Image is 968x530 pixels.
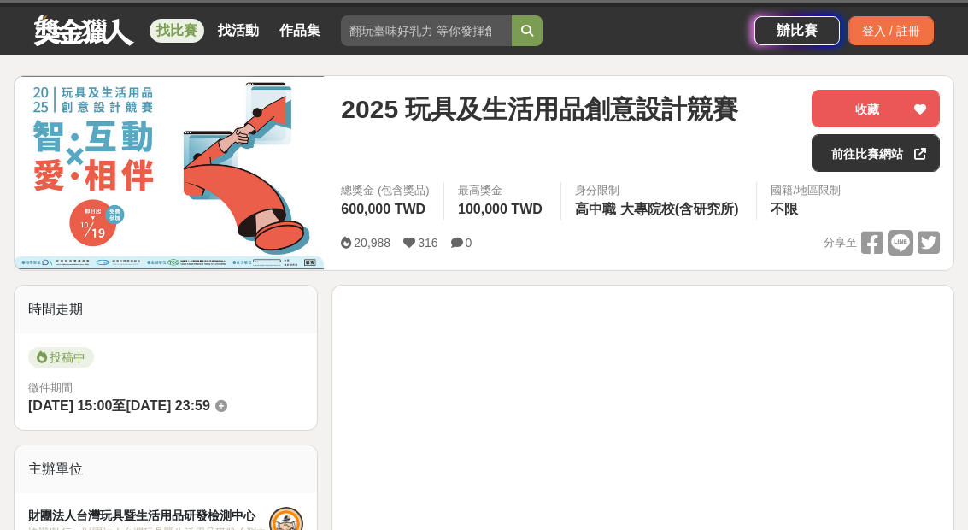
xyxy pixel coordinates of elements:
[112,398,126,413] span: 至
[211,19,266,43] a: 找活動
[15,286,317,333] div: 時間走期
[812,134,940,172] a: 前往比賽網站
[458,182,547,199] span: 最高獎金
[15,77,324,268] img: Cover Image
[754,16,840,45] a: 辦比賽
[273,19,327,43] a: 作品集
[15,445,317,493] div: 主辦單位
[28,381,73,394] span: 徵件期間
[341,90,738,128] span: 2025 玩具及生活用品創意設計競賽
[354,236,390,250] span: 20,988
[341,202,425,216] span: 600,000 TWD
[848,16,934,45] div: 登入 / 註冊
[812,90,940,127] button: 收藏
[458,202,543,216] span: 100,000 TWD
[150,19,204,43] a: 找比賽
[341,15,512,46] input: 翻玩臺味好乳力 等你發揮創意！
[28,507,269,525] div: 財團法人台灣玩具暨生活用品研發檢測中心
[126,398,209,413] span: [DATE] 23:59
[575,182,743,199] div: 身分限制
[771,182,841,199] div: 國籍/地區限制
[28,347,94,368] span: 投稿中
[575,202,616,216] span: 高中職
[341,182,430,199] span: 總獎金 (包含獎品)
[418,236,437,250] span: 316
[620,202,739,216] span: 大專院校(含研究所)
[771,202,798,216] span: 不限
[466,236,472,250] span: 0
[824,230,857,256] span: 分享至
[28,398,112,413] span: [DATE] 15:00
